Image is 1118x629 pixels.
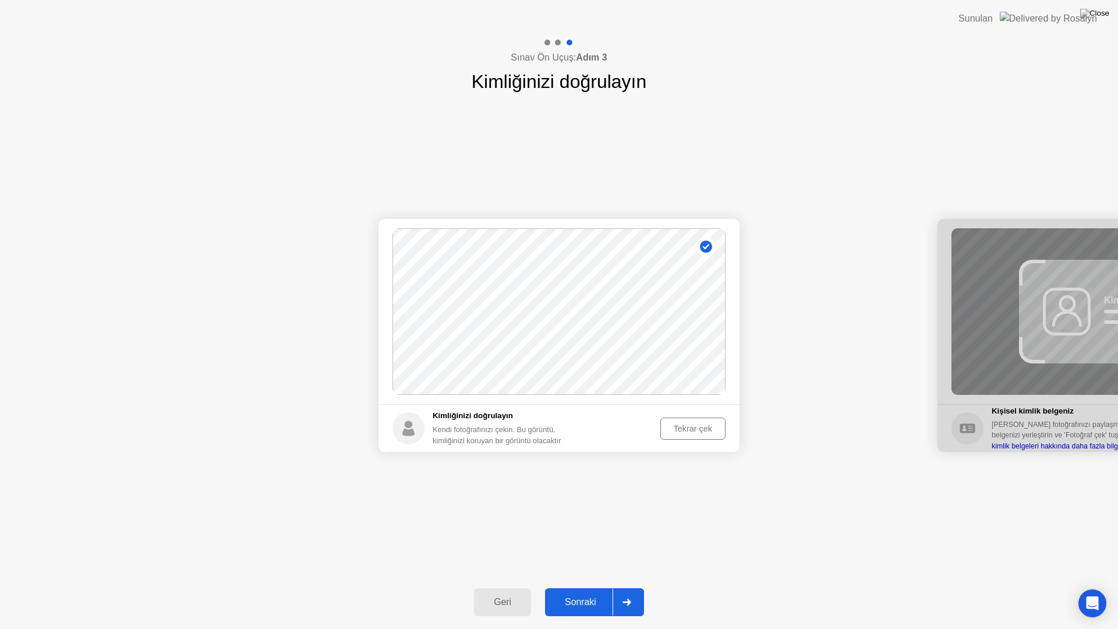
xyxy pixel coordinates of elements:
[545,588,644,616] button: Sonraki
[472,68,647,96] h1: Kimliğinizi doğrulayın
[477,597,528,607] div: Geri
[433,410,588,422] h5: Kimliğinizi doğrulayın
[1080,9,1109,18] img: Close
[576,52,607,62] b: Adım 3
[958,12,993,26] div: Sunulan
[1078,589,1106,617] div: Open Intercom Messenger
[664,424,721,433] div: Tekrar çek
[1000,12,1097,25] img: Delivered by Rosalyn
[433,424,588,446] div: Kendi fotoğrafınızı çekin. Bu görüntü, kimliğinizi koruyan bir görüntü olacaktır
[511,51,607,65] h4: Sınav Ön Uçuş:
[474,588,531,616] button: Geri
[660,418,726,440] button: Tekrar çek
[549,597,613,607] div: Sonraki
